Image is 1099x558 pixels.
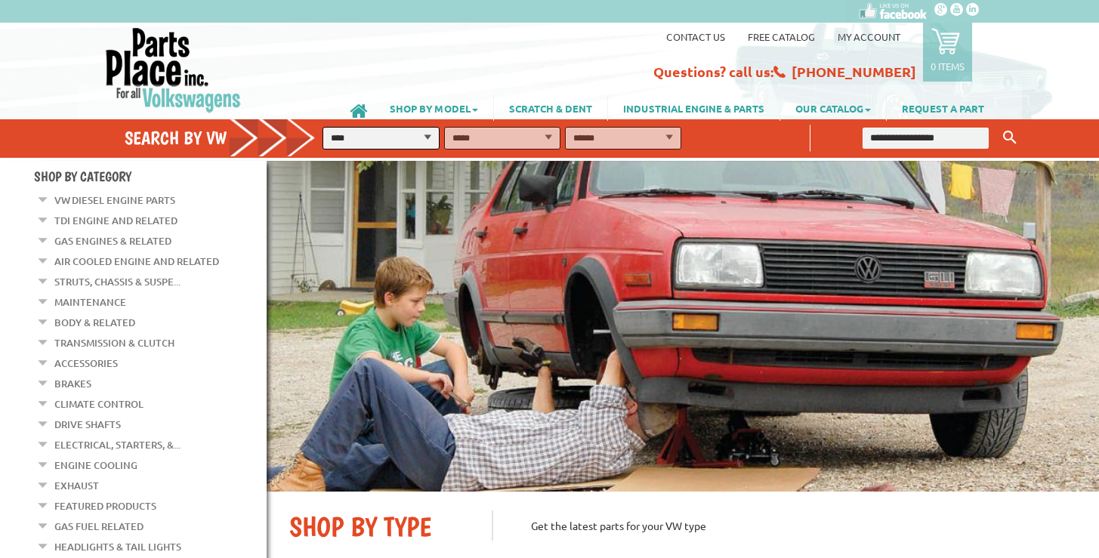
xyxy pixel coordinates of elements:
[931,60,965,72] p: 0 items
[54,476,99,495] a: Exhaust
[54,231,171,251] a: Gas Engines & Related
[54,190,175,210] a: VW Diesel Engine Parts
[54,374,91,393] a: Brakes
[54,516,144,536] a: Gas Fuel Related
[666,30,725,43] a: Contact us
[780,95,886,121] a: OUR CATALOG
[748,30,815,43] a: Free Catalog
[125,127,332,149] h4: Search by VW
[494,95,607,121] a: SCRATCH & DENT
[999,125,1021,150] button: Keyword Search
[375,95,493,121] a: SHOP BY MODEL
[34,168,267,184] h4: Shop By Category
[54,455,137,475] a: Engine Cooling
[838,30,900,43] a: My Account
[54,394,144,414] a: Climate Control
[54,292,126,312] a: Maintenance
[54,333,174,353] a: Transmission & Clutch
[54,353,118,373] a: Accessories
[608,95,779,121] a: INDUSTRIAL ENGINE & PARTS
[923,23,972,82] a: 0 items
[54,272,181,291] a: Struts, Chassis & Suspe...
[54,251,219,271] a: Air Cooled Engine and Related
[54,496,156,516] a: Featured Products
[54,211,178,230] a: TDI Engine and Related
[54,415,121,434] a: Drive Shafts
[54,537,181,556] a: Headlights & Tail Lights
[54,313,135,332] a: Body & Related
[492,510,1076,541] p: Get the latest parts for your VW type
[289,510,469,543] h2: SHOP BY TYPE
[887,95,999,121] a: REQUEST A PART
[54,435,181,455] a: Electrical, Starters, &...
[104,26,242,113] img: Parts Place Inc!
